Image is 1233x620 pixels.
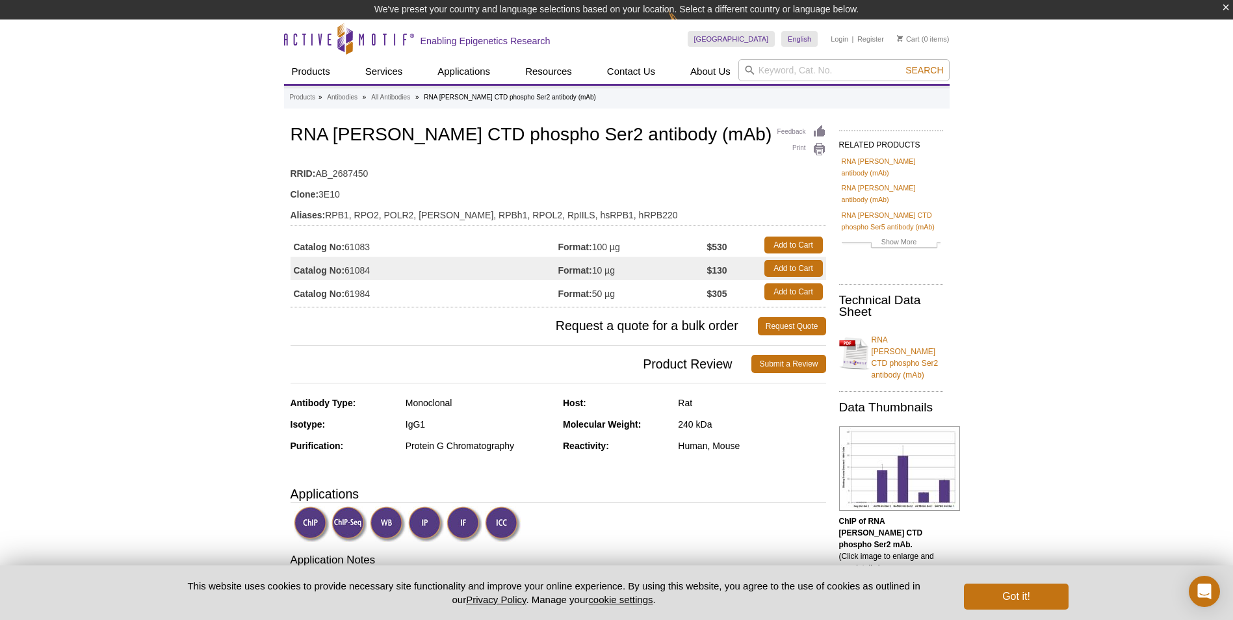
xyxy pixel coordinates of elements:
[357,59,411,84] a: Services
[558,265,592,276] strong: Format:
[842,209,941,233] a: RNA [PERSON_NAME] CTD phospho Ser5 antibody (mAb)
[318,94,322,101] li: »
[291,233,558,257] td: 61083
[852,31,854,47] li: |
[371,92,410,103] a: All Antibodies
[291,441,344,451] strong: Purification:
[291,160,826,181] td: AB_2687450
[738,59,950,81] input: Keyword, Cat. No.
[897,31,950,47] li: (0 items)
[751,355,825,373] a: Submit a Review
[291,280,558,304] td: 61984
[294,265,345,276] strong: Catalog No:
[842,236,941,251] a: Show More
[558,280,707,304] td: 50 µg
[415,94,419,101] li: »
[563,419,641,430] strong: Molecular Weight:
[839,130,943,153] h2: RELATED PRODUCTS
[291,484,826,504] h3: Applications
[563,441,609,451] strong: Reactivity:
[430,59,498,84] a: Applications
[668,10,703,40] img: Change Here
[831,34,848,44] a: Login
[331,506,367,542] img: ChIP-Seq Validated
[485,506,521,542] img: Immunocytochemistry Validated
[291,125,826,147] h1: RNA [PERSON_NAME] CTD phospho Ser2 antibody (mAb)
[707,288,727,300] strong: $305
[291,257,558,280] td: 61084
[764,237,823,253] a: Add to Cart
[842,155,941,179] a: RNA [PERSON_NAME] antibody (mAb)
[406,440,553,452] div: Protein G Chromatography
[897,35,903,42] img: Your Cart
[558,257,707,280] td: 10 µg
[839,426,960,511] img: RNA pol II CTD phospho Ser2 antibody (mAb) tested by ChIP.
[291,168,316,179] strong: RRID:
[588,594,653,605] button: cookie settings
[599,59,663,84] a: Contact Us
[682,59,738,84] a: About Us
[777,142,826,157] a: Print
[839,515,943,574] p: (Click image to enlarge and see details.)
[781,31,818,47] a: English
[363,94,367,101] li: »
[424,94,596,101] li: RNA [PERSON_NAME] CTD phospho Ser2 antibody (mAb)
[563,398,586,408] strong: Host:
[370,506,406,542] img: Western Blot Validated
[905,65,943,75] span: Search
[294,506,330,542] img: ChIP Validated
[291,181,826,201] td: 3E10
[839,402,943,413] h2: Data Thumbnails
[558,288,592,300] strong: Format:
[406,419,553,430] div: IgG1
[408,506,444,542] img: Immunoprecipitation Validated
[902,64,947,76] button: Search
[777,125,826,139] a: Feedback
[421,35,551,47] h2: Enabling Epigenetics Research
[897,34,920,44] a: Cart
[707,265,727,276] strong: $130
[291,552,826,571] h3: Application Notes
[678,440,825,452] div: Human, Mouse
[291,398,356,408] strong: Antibody Type:
[517,59,580,84] a: Resources
[857,34,884,44] a: Register
[1189,576,1220,607] div: Open Intercom Messenger
[291,355,752,373] span: Product Review
[964,584,1068,610] button: Got it!
[558,233,707,257] td: 100 µg
[327,92,357,103] a: Antibodies
[165,579,943,606] p: This website uses cookies to provide necessary site functionality and improve your online experie...
[294,241,345,253] strong: Catalog No:
[764,260,823,277] a: Add to Cart
[678,397,825,409] div: Rat
[291,317,758,335] span: Request a quote for a bulk order
[842,182,941,205] a: RNA [PERSON_NAME] antibody (mAb)
[707,241,727,253] strong: $530
[688,31,775,47] a: [GEOGRAPHIC_DATA]
[291,209,326,221] strong: Aliases:
[558,241,592,253] strong: Format:
[284,59,338,84] a: Products
[758,317,826,335] a: Request Quote
[290,92,315,103] a: Products
[764,283,823,300] a: Add to Cart
[466,594,526,605] a: Privacy Policy
[839,294,943,318] h2: Technical Data Sheet
[447,506,482,542] img: Immunofluorescence Validated
[839,326,943,381] a: RNA [PERSON_NAME] CTD phospho Ser2 antibody (mAb)
[839,517,923,549] b: ChIP of RNA [PERSON_NAME] CTD phospho Ser2 mAb.
[291,201,826,222] td: RPB1, RPO2, POLR2, [PERSON_NAME], RPBh1, RPOL2, RpIILS, hsRPB1, hRPB220
[291,188,319,200] strong: Clone:
[406,397,553,409] div: Monoclonal
[294,288,345,300] strong: Catalog No:
[291,419,326,430] strong: Isotype:
[678,419,825,430] div: 240 kDa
